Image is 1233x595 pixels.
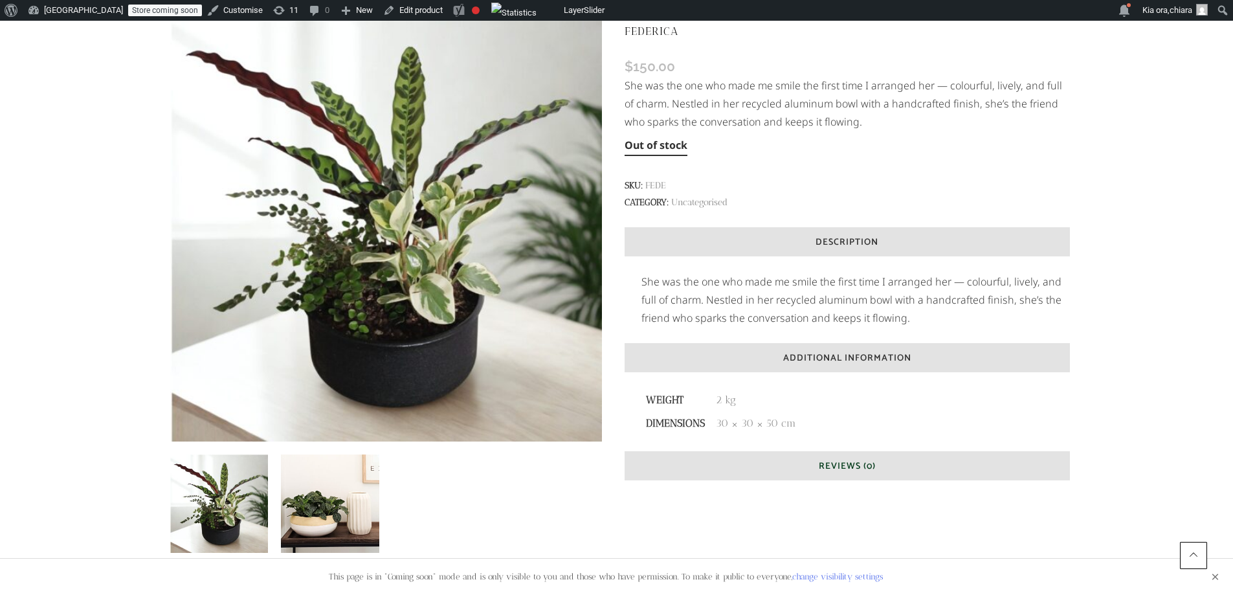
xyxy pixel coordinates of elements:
span: Reviews (0) [819,459,876,474]
img: FEDERICA [170,10,602,442]
img: FEDERICA - Image 3 [281,455,379,553]
img: Views over 48 hours. Click for more Jetpack Stats. [491,3,537,23]
a: Uncategorised [671,197,728,208]
span: Additional Information [783,351,911,366]
span: Description [816,235,878,250]
td: 2 kg [709,388,803,412]
bdi: 150.00 [625,58,675,74]
h1: FEDERICA [625,10,1069,52]
p: She was the one who made me smile the first time I arranged her — colourful, lively, and full of ... [641,273,1069,327]
p: Out of stock [625,136,687,156]
span: Category: [625,194,1069,211]
span: SKU: [625,177,1069,194]
p: She was the one who made me smile the first time I arranged her — colourful, lively, and full of ... [625,76,1069,131]
a: Store coming soon [128,5,202,16]
table: Product Details [641,388,803,435]
span: $ [625,58,633,74]
span: chiara [1170,5,1192,15]
img: FEDERICA - Image 2 [170,455,269,553]
div: Focus keyphrase not set [472,6,480,14]
span: FEDE [645,180,666,191]
td: 30 × 30 × 50 cm [709,412,803,435]
th: Weight [641,388,709,412]
th: Dimensions [641,412,709,435]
